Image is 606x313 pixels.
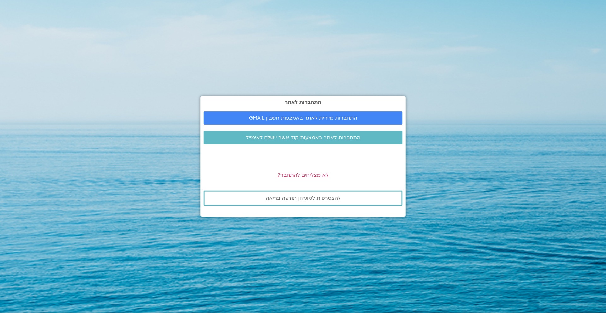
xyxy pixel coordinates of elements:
[266,195,341,201] span: להצטרפות למועדון תודעה בריאה
[204,111,402,125] a: התחברות מיידית לאתר באמצעות חשבון GMAIL
[277,172,329,179] a: לא מצליחים להתחבר?
[204,131,402,144] a: התחברות לאתר באמצעות קוד אשר יישלח לאימייל
[249,115,357,121] span: התחברות מיידית לאתר באמצעות חשבון GMAIL
[204,191,402,206] a: להצטרפות למועדון תודעה בריאה
[246,135,360,140] span: התחברות לאתר באמצעות קוד אשר יישלח לאימייל
[204,99,402,105] h2: התחברות לאתר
